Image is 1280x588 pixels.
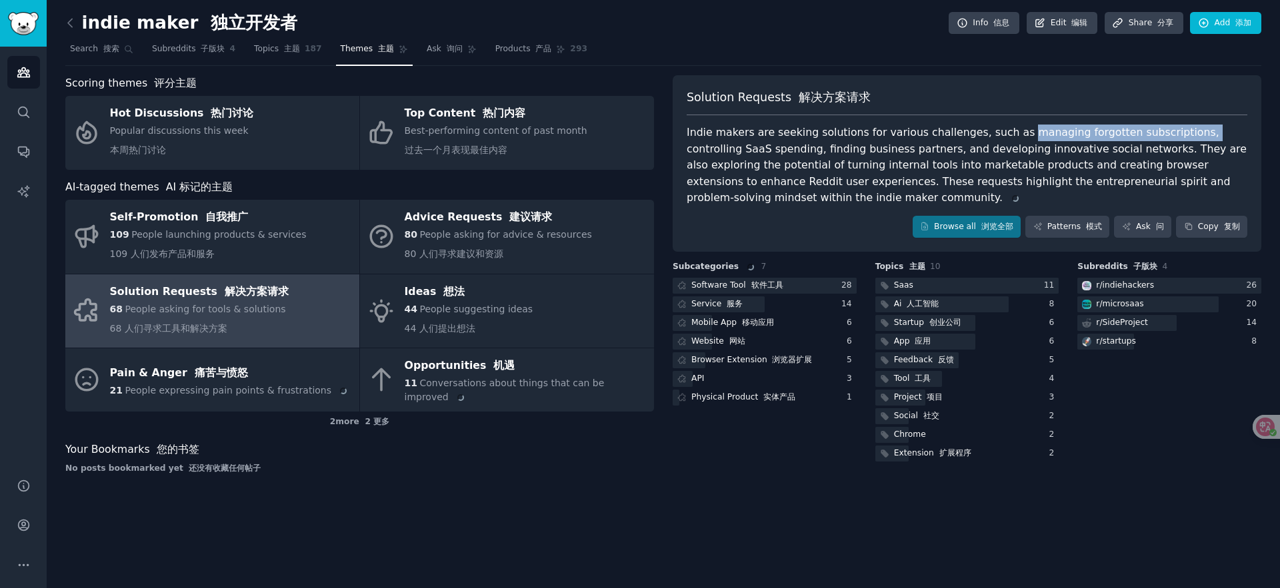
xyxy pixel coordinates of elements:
[907,299,939,308] font: 人工智能
[799,91,871,104] font: 解决方案请求
[894,298,939,310] div: Ai
[691,392,795,404] div: Physical Product
[913,216,1021,238] a: Browse all 浏览全部
[405,229,417,240] span: 80
[65,274,359,348] a: Solution Requests 解决方案请求68People asking for tools & solutions68 人们寻求工具和解决方案
[336,39,413,66] a: Themes 主题
[125,385,331,396] span: People expressing pain points & frustrations
[1044,280,1059,292] div: 11
[938,355,954,364] font: 反馈
[673,261,757,273] span: Subcategories
[841,280,857,292] div: 28
[1082,300,1091,309] img: microsaas
[195,366,248,379] font: 痛苦与愤怒
[1049,373,1059,385] div: 4
[691,317,774,329] div: Mobile App
[1049,336,1059,348] div: 6
[841,298,857,310] div: 14
[1077,278,1261,294] a: indiehackersr/indiehackers26
[284,44,300,53] font: 主题
[65,13,297,34] h2: indie maker
[761,262,767,271] span: 7
[65,412,654,433] div: 2 more
[360,96,654,170] a: Top Content 热门内容Best-performing content of past month过去一个月表现最佳内容
[110,304,123,314] span: 68
[875,427,1059,443] a: Chrome2
[727,299,743,308] font: 服务
[110,281,289,302] div: Solution Requests
[405,378,417,388] span: 11
[422,39,481,66] a: Ask 询问
[201,44,225,53] font: 子版块
[1049,354,1059,366] div: 5
[673,352,857,369] a: Browser Extension 浏览器扩展5
[673,315,857,332] a: Mobile App 移动应用6
[493,359,515,372] font: 机遇
[70,43,119,55] span: Search
[419,304,533,314] span: People suggesting ideas
[742,318,774,327] font: 移动应用
[894,354,954,366] div: Feedback
[673,390,857,406] a: Physical Product 实体产品1
[875,261,925,273] span: Topics
[360,274,654,348] a: Ideas 想法44People suggesting ideas44 人们提出想法
[1176,216,1247,238] button: Copy 复制
[360,200,654,274] a: Advice Requests 建议请求80People asking for advice & resources80 人们寻求建议和资源
[875,296,1059,313] a: Ai 人工智能8
[495,43,552,55] span: Products
[405,103,587,125] div: Top Content
[894,336,931,348] div: App
[1077,296,1261,313] a: microsaasr/microsaas20
[225,285,289,298] font: 解决方案请求
[1027,12,1098,35] a: Edit 编辑
[1246,280,1261,292] div: 26
[1049,410,1059,422] div: 2
[65,348,359,412] a: Pain & Anger 痛苦与愤怒21People expressing pain points & frustrations
[1156,222,1164,231] font: 问
[419,229,591,240] span: People asking for advice & resources
[1096,280,1154,292] div: r/ indiehackers
[110,385,123,396] span: 21
[110,207,307,228] div: Self-Promotion
[254,43,300,55] span: Topics
[447,44,463,53] font: 询问
[154,77,197,89] font: 评分主题
[189,463,261,473] font: 还没有收藏任何帖子
[491,39,592,66] a: Products 产品293
[1082,337,1091,346] img: startups
[378,44,394,53] font: 主题
[65,75,197,92] span: Scoring themes
[1049,298,1059,310] div: 8
[360,348,654,412] a: Opportunities 机遇11Conversations about things that can be improved
[673,296,857,313] a: Service 服务14
[1235,18,1251,27] font: 添加
[65,179,233,196] span: AI-tagged themes
[405,145,507,155] font: 过去一个月表现最佳内容
[894,429,926,441] div: Chrome
[405,281,533,302] div: Ideas
[1246,317,1261,329] div: 14
[405,323,475,334] font: 44 人们提出想法
[341,43,394,55] span: Themes
[103,44,119,53] font: 搜索
[1077,261,1157,273] span: Subreddits
[427,43,463,55] span: Ask
[1224,222,1240,231] font: 复制
[691,280,783,292] div: Software Tool
[1049,392,1059,404] div: 3
[1190,12,1261,35] a: Add 添加
[1246,298,1261,310] div: 20
[929,318,961,327] font: 创业公司
[673,371,857,388] a: API3
[939,448,971,457] font: 扩展程序
[405,207,592,228] div: Advice Requests
[981,222,1013,231] font: 浏览全部
[751,280,783,290] font: 软件工具
[949,12,1019,35] a: Info 信息
[405,125,587,155] span: Best-performing content of past month
[8,12,39,35] img: GummySearch logo
[691,373,704,385] div: API
[110,362,349,384] div: Pain & Anger
[993,18,1009,27] font: 信息
[535,44,551,53] font: 产品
